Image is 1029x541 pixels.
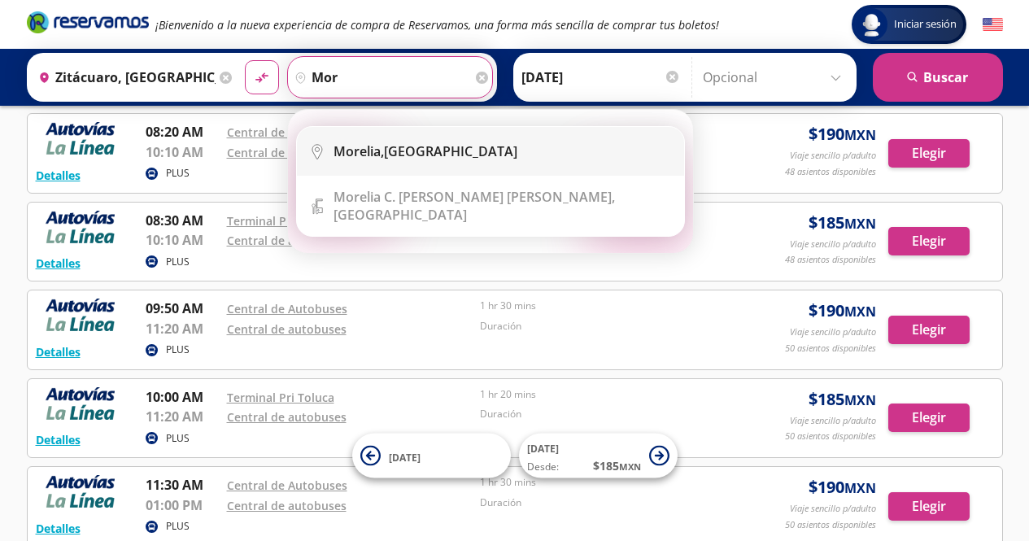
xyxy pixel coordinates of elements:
[146,495,219,515] p: 01:00 PM
[888,492,970,521] button: Elegir
[227,301,347,316] a: Central de Autobuses
[146,211,219,230] p: 08:30 AM
[844,215,876,233] small: MXN
[36,343,81,360] button: Detalles
[166,255,190,269] p: PLUS
[809,475,876,500] span: $ 190
[785,342,876,356] p: 50 asientos disponibles
[166,166,190,181] p: PLUS
[36,211,125,243] img: RESERVAMOS
[227,498,347,513] a: Central de autobuses
[703,57,848,98] input: Opcional
[227,321,347,337] a: Central de autobuses
[519,434,678,478] button: [DATE]Desde:$185MXN
[844,391,876,409] small: MXN
[166,342,190,357] p: PLUS
[36,299,125,331] img: RESERVAMOS
[785,253,876,267] p: 48 asientos disponibles
[146,230,219,250] p: 10:10 AM
[389,450,421,464] span: [DATE]
[480,387,726,402] p: 1 hr 20 mins
[785,430,876,443] p: 50 asientos disponibles
[983,15,1003,35] button: English
[227,478,347,493] a: Central de Autobuses
[809,299,876,323] span: $ 190
[888,316,970,344] button: Elegir
[888,227,970,255] button: Elegir
[790,502,876,516] p: Viaje sencillo p/adulto
[790,414,876,428] p: Viaje sencillo p/adulto
[227,409,347,425] a: Central de autobuses
[334,142,517,160] div: [GEOGRAPHIC_DATA]
[888,139,970,168] button: Elegir
[844,126,876,144] small: MXN
[527,460,559,474] span: Desde:
[36,122,125,155] img: RESERVAMOS
[146,142,219,162] p: 10:10 AM
[36,387,125,420] img: RESERVAMOS
[887,16,963,33] span: Iniciar sesión
[288,57,472,98] input: Buscar Destino
[809,211,876,235] span: $ 185
[480,475,726,490] p: 1 hr 30 mins
[619,460,641,473] small: MXN
[352,434,511,478] button: [DATE]
[166,431,190,446] p: PLUS
[527,442,559,456] span: [DATE]
[146,122,219,142] p: 08:20 AM
[844,303,876,321] small: MXN
[888,404,970,432] button: Elegir
[334,188,672,224] div: [GEOGRAPHIC_DATA]
[36,167,81,184] button: Detalles
[809,122,876,146] span: $ 190
[36,520,81,537] button: Detalles
[480,407,726,421] p: Duración
[593,457,641,474] span: $ 185
[36,255,81,272] button: Detalles
[521,57,681,98] input: Elegir Fecha
[27,10,149,34] i: Brand Logo
[873,53,1003,102] button: Buscar
[227,124,347,140] a: Central de Autobuses
[480,319,726,334] p: Duración
[146,407,219,426] p: 11:20 AM
[32,57,216,98] input: Buscar Origen
[809,387,876,412] span: $ 185
[844,479,876,497] small: MXN
[155,17,719,33] em: ¡Bienvenido a la nueva experiencia de compra de Reservamos, una forma más sencilla de comprar tus...
[785,518,876,532] p: 50 asientos disponibles
[146,475,219,495] p: 11:30 AM
[790,325,876,339] p: Viaje sencillo p/adulto
[480,299,726,313] p: 1 hr 30 mins
[790,238,876,251] p: Viaje sencillo p/adulto
[334,188,615,206] b: Morelia C. [PERSON_NAME] [PERSON_NAME],
[480,495,726,510] p: Duración
[27,10,149,39] a: Brand Logo
[146,387,219,407] p: 10:00 AM
[790,149,876,163] p: Viaje sencillo p/adulto
[334,142,384,160] b: Morelia,
[146,319,219,338] p: 11:20 AM
[785,165,876,179] p: 48 asientos disponibles
[227,390,334,405] a: Terminal Pri Toluca
[36,475,125,508] img: RESERVAMOS
[227,213,334,229] a: Terminal Pri Toluca
[166,519,190,534] p: PLUS
[227,145,347,160] a: Central de autobuses
[36,431,81,448] button: Detalles
[146,299,219,318] p: 09:50 AM
[227,233,347,248] a: Central de autobuses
